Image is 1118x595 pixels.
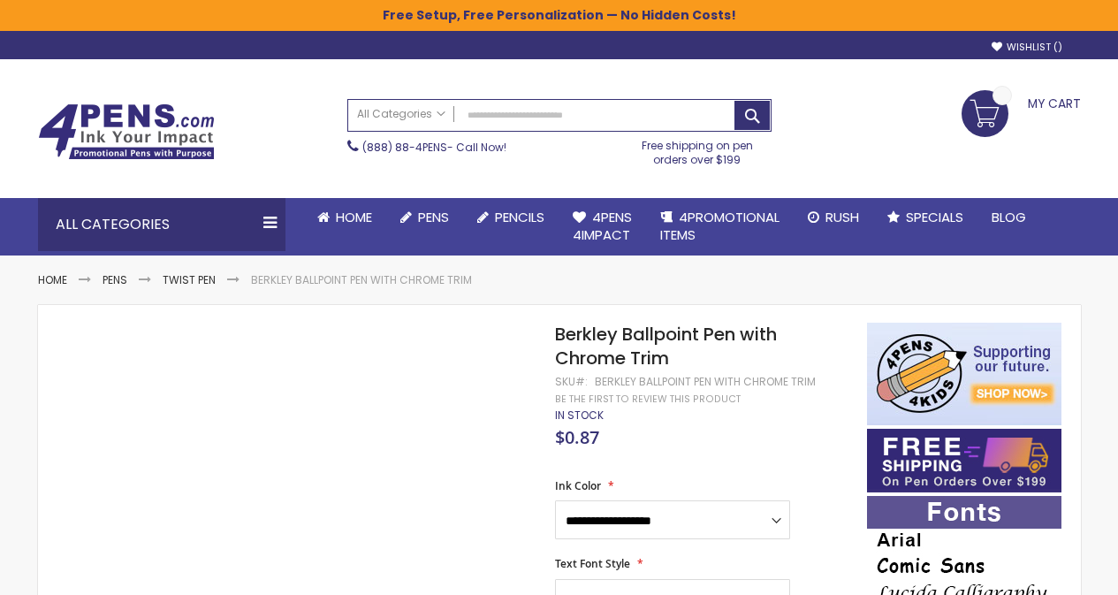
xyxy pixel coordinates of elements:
span: In stock [555,408,604,423]
span: Home [336,208,372,226]
span: Blog [992,208,1026,226]
li: Berkley Ballpoint Pen with Chrome Trim [251,273,472,287]
img: 4Pens Custom Pens and Promotional Products [38,103,215,160]
div: Availability [555,408,604,423]
a: 4PROMOTIONALITEMS [646,198,794,256]
div: All Categories [38,198,285,251]
a: Home [303,198,386,237]
a: Specials [873,198,977,237]
span: 4Pens 4impact [573,208,632,244]
a: All Categories [348,100,454,129]
span: - Call Now! [362,140,506,155]
a: Pens [386,198,463,237]
a: Wishlist [992,41,1062,54]
img: Free shipping on orders over $199 [867,429,1061,492]
a: 4Pens4impact [559,198,646,256]
span: All Categories [357,107,445,121]
span: Rush [825,208,859,226]
a: (888) 88-4PENS [362,140,447,155]
span: Pencils [495,208,544,226]
span: 4PROMOTIONAL ITEMS [660,208,780,244]
a: Pencils [463,198,559,237]
a: Rush [794,198,873,237]
a: Twist Pen [163,272,216,287]
div: Berkley Ballpoint Pen with Chrome Trim [595,375,816,389]
div: Free shipping on pen orders over $199 [623,132,772,167]
a: Home [38,272,67,287]
a: Be the first to review this product [555,393,741,406]
a: Blog [977,198,1040,237]
span: Pens [418,208,449,226]
span: $0.87 [555,425,599,449]
span: Specials [906,208,963,226]
img: 4pens 4 kids [867,323,1061,425]
span: Text Font Style [555,556,630,571]
span: Berkley Ballpoint Pen with Chrome Trim [555,322,777,370]
strong: SKU [555,374,588,389]
a: Pens [103,272,127,287]
span: Ink Color [555,478,601,493]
